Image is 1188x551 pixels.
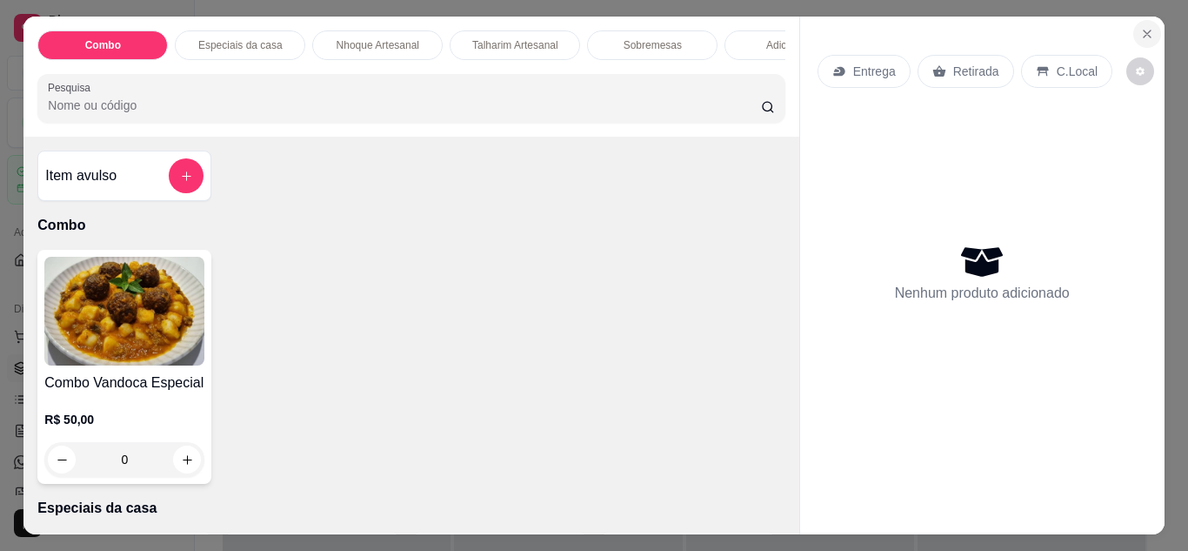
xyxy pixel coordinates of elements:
button: decrease-product-quantity [1126,57,1154,85]
button: add-separate-item [169,158,204,193]
p: Nenhum produto adicionado [895,283,1070,304]
p: Especiais da casa [198,38,283,52]
h4: Combo Vandoca Especial [44,373,204,393]
p: Adicionais [766,38,814,52]
p: C.Local [1057,63,1098,80]
p: Combo [37,215,784,236]
p: Talharim Artesanal [472,38,558,52]
p: Entrega [853,63,896,80]
input: Pesquisa [48,97,761,114]
h4: Item avulso [45,165,117,186]
p: Sobremesas [624,38,682,52]
p: R$ 50,00 [44,411,204,428]
label: Pesquisa [48,80,97,95]
p: Nhoque Artesanal [337,38,419,52]
button: Close [1133,20,1161,48]
p: Combo [85,38,121,52]
p: Especiais da casa [37,498,784,519]
p: Retirada [953,63,999,80]
img: product-image [44,257,204,366]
